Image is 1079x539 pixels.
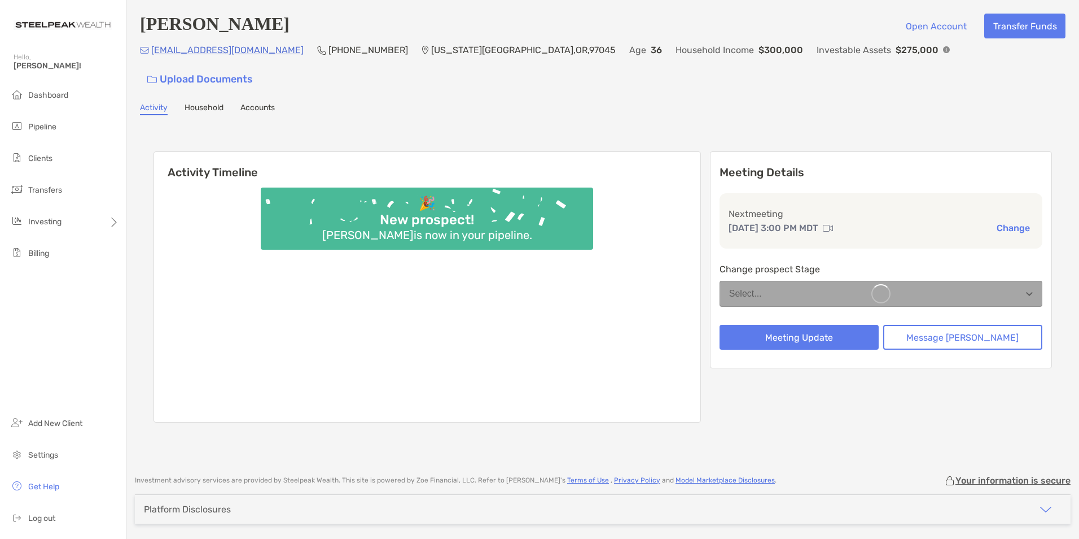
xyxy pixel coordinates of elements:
img: Location Icon [422,46,429,55]
img: Phone Icon [317,46,326,55]
span: Add New Client [28,419,82,428]
p: Investment advisory services are provided by Steelpeak Wealth . This site is powered by Zoe Finan... [135,476,777,485]
p: [EMAIL_ADDRESS][DOMAIN_NAME] [151,43,304,57]
img: icon arrow [1039,503,1052,516]
button: Message [PERSON_NAME] [883,325,1042,350]
a: Upload Documents [140,67,260,92]
img: logout icon [10,511,24,524]
p: $300,000 [758,43,803,57]
span: Log out [28,514,55,523]
img: settings icon [10,447,24,461]
span: Billing [28,249,49,258]
p: Your information is secure [955,475,1071,486]
span: Dashboard [28,90,68,100]
button: Meeting Update [720,325,879,350]
img: get-help icon [10,479,24,493]
img: Info Icon [943,46,950,53]
a: Privacy Policy [614,476,660,484]
p: 36 [651,43,662,57]
button: Transfer Funds [984,14,1065,38]
p: [DATE] 3:00 PM MDT [729,221,818,235]
span: Transfers [28,185,62,195]
img: button icon [147,76,157,84]
span: Settings [28,450,58,460]
img: add_new_client icon [10,416,24,429]
p: Change prospect Stage [720,262,1042,276]
span: Investing [28,217,62,227]
span: Clients [28,154,52,163]
img: billing icon [10,246,24,259]
img: dashboard icon [10,88,24,101]
a: Terms of Use [567,476,609,484]
span: Pipeline [28,122,56,132]
h6: Activity Timeline [154,152,700,179]
div: Platform Disclosures [144,504,231,515]
a: Household [185,103,223,115]
p: Age [629,43,646,57]
a: Accounts [240,103,275,115]
p: [US_STATE][GEOGRAPHIC_DATA] , OR , 97045 [431,43,616,57]
p: Household Income [676,43,754,57]
a: Model Marketplace Disclosures [676,476,775,484]
img: clients icon [10,151,24,164]
h4: [PERSON_NAME] [140,14,290,38]
button: Change [993,222,1033,234]
span: [PERSON_NAME]! [14,61,119,71]
p: Investable Assets [817,43,891,57]
p: Next meeting [729,207,1033,221]
img: pipeline icon [10,119,24,133]
img: investing icon [10,214,24,228]
img: Email Icon [140,47,149,54]
img: communication type [823,224,833,233]
img: Zoe Logo [14,5,112,45]
p: Meeting Details [720,166,1042,180]
p: $275,000 [896,43,938,57]
div: New prospect! [375,212,479,228]
img: transfers icon [10,182,24,196]
div: [PERSON_NAME] is now in your pipeline. [318,228,537,242]
span: Get Help [28,482,59,492]
div: 🎉 [414,195,440,212]
button: Open Account [897,14,975,38]
p: [PHONE_NUMBER] [328,43,408,57]
a: Activity [140,103,168,115]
